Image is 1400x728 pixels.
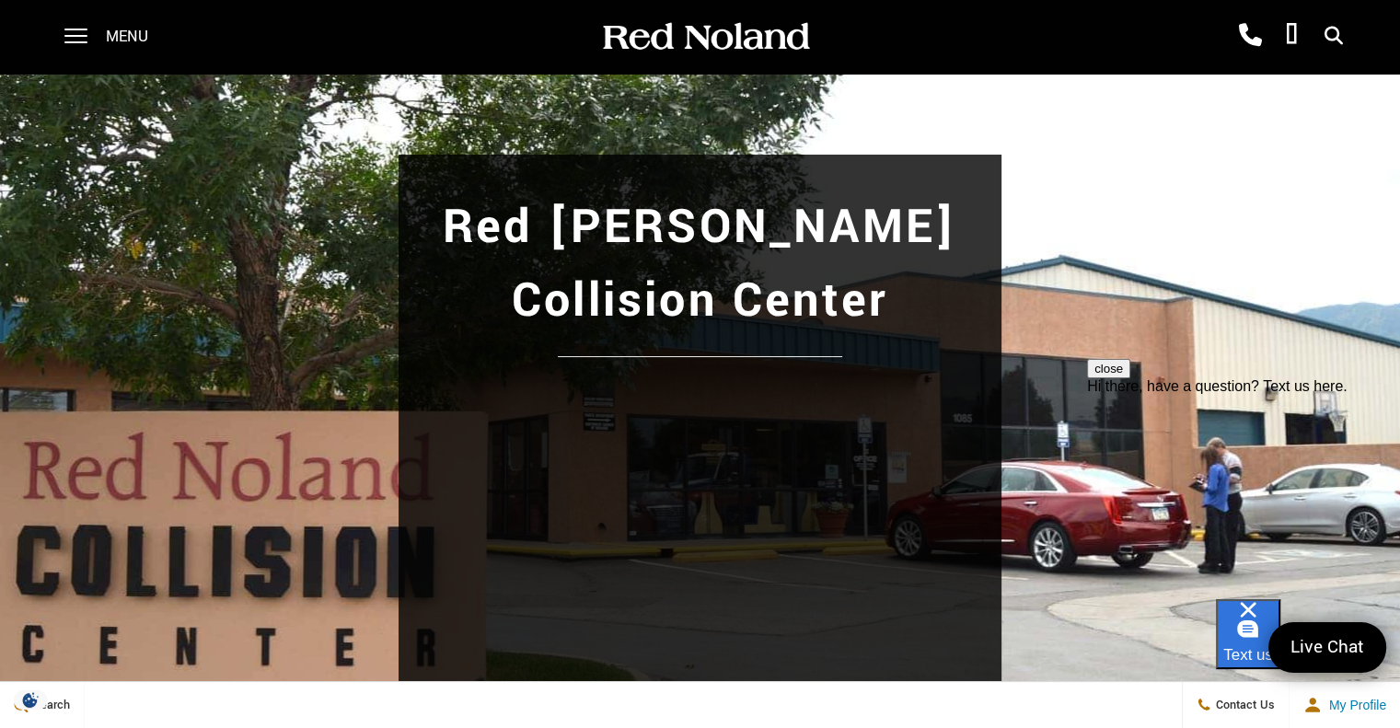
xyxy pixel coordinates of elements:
button: Open user profile menu [1290,682,1400,728]
section: Click to Open Cookie Consent Modal [9,690,52,710]
span: My Profile [1322,698,1386,712]
iframe: podium webchat widget prompt [1087,359,1400,558]
a: Live Chat [1268,622,1386,673]
h1: Red [PERSON_NAME] Collision Center [416,191,983,338]
iframe: podium webchat widget bubble [1216,599,1400,691]
span: Live Chat [1281,635,1373,660]
span: Contact Us [1211,697,1275,713]
img: Opt-Out Icon [9,690,52,710]
img: Red Noland Auto Group [599,21,811,53]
